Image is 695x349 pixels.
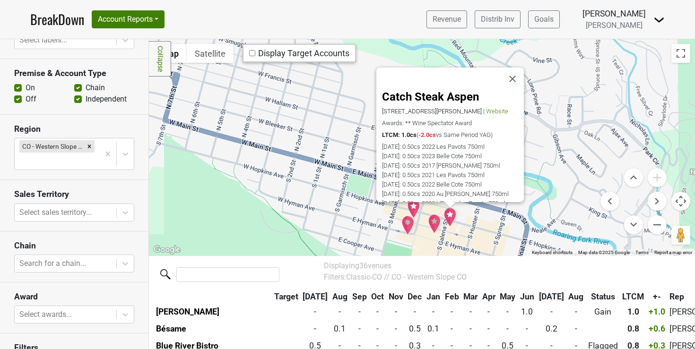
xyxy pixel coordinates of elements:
[566,320,586,337] td: -
[461,289,480,306] th: Mar: activate to sort column ascending
[582,8,646,20] div: [PERSON_NAME]
[151,244,182,256] a: Open this area in Google Maps (opens a new window)
[386,320,406,337] td: -
[498,303,518,320] td: -
[480,289,498,306] th: Apr: activate to sort column ascending
[382,190,524,197] div: [DATE]: 0.50cs 2020 Au [PERSON_NAME] 750ml
[26,94,36,105] label: Off
[624,168,643,187] button: Move up
[406,289,425,306] th: Dec: activate to sort column ascending
[424,303,443,320] td: -
[566,303,586,320] td: -
[382,108,482,115] span: [STREET_ADDRESS][PERSON_NAME]
[301,289,330,306] th: Jul: activate to sort column ascending
[156,307,219,316] a: [PERSON_NAME]
[671,226,690,245] button: Drag Pegman onto the map to open Street View
[301,303,330,320] td: -
[424,320,443,337] td: 0.1
[84,140,95,153] div: Remove CO - Western Slope CO
[401,215,415,235] div: The Wild Fig
[382,181,524,188] div: [DATE]: 0.50cs 2022 Belle Cote 750ml
[480,320,498,337] td: -
[532,249,573,256] button: Keyboard shortcuts
[418,131,436,138] span: -2.0cs
[382,143,524,150] div: [DATE]: 0.50cs 2022 Les Pavots 750ml
[483,108,485,115] span: |
[586,289,620,306] th: Status: activate to sort column ascending
[426,10,467,28] a: Revenue
[350,303,369,320] td: -
[518,303,537,320] td: 1.0
[187,44,234,63] button: Show satellite imagery
[369,320,386,337] td: -
[382,108,483,115] a: [STREET_ADDRESS][PERSON_NAME]
[406,320,425,337] td: 0.5
[620,320,647,337] td: 0.8
[443,289,461,306] th: Feb: activate to sort column ascending
[648,215,667,234] button: Zoom out
[620,303,647,320] td: 1.0
[428,214,441,234] div: Ellina
[92,10,165,28] button: Account Reports
[600,192,619,211] button: Move left
[369,289,386,306] th: Oct: activate to sort column ascending
[14,68,134,78] h3: Premise & Account Type
[330,289,350,306] th: Aug: activate to sort column ascending
[424,289,443,306] th: Jan: activate to sort column ascending
[586,21,643,30] span: [PERSON_NAME]
[151,244,182,256] img: Google
[624,215,643,234] button: Move down
[382,131,417,138] span: LTCM: 1.0cs
[443,303,461,320] td: -
[646,289,668,306] th: +-: activate to sort column ascending
[498,320,518,337] td: -
[14,292,134,302] h3: Award
[14,124,134,134] h3: Region
[461,303,480,320] td: -
[382,171,524,179] div: [DATE]: 0.50cs 2021 Les Pavots 750ml
[498,289,518,306] th: May: activate to sort column ascending
[443,320,461,337] td: -
[14,241,134,251] h3: Chain
[486,108,508,115] a: Website
[578,250,630,255] span: Map data ©2025 Google
[461,320,480,337] td: -
[586,303,620,320] td: Gain
[330,320,350,337] td: 0.1
[382,131,524,138] div: ( vs Same Period YAG)
[382,119,524,127] div: Awards: ** Wine Spectator Award
[149,41,171,77] a: Collapse
[86,94,127,105] label: Independent
[382,90,479,103] a: Catch Steak Aspen
[407,199,420,219] div: Cache Cache Bistro
[301,320,330,337] td: -
[86,82,105,94] label: Chain
[382,153,524,160] div: [DATE]: 0.50cs 2023 Belle Cote 750ml
[671,44,690,63] button: Toggle fullscreen view
[386,303,406,320] td: -
[272,289,301,306] th: Target: activate to sort column ascending
[350,320,369,337] td: -
[369,303,386,320] td: -
[30,9,84,29] a: BreakDown
[501,68,524,90] button: Close
[648,168,667,187] button: Zoom in
[406,303,425,320] td: -
[382,200,524,207] div: [DATE]: 0.50cs 2020 L'Esprit des Pavots 750ml
[443,207,457,227] div: Catch Steak Aspen
[346,272,467,281] span: Classic-CO // CO - Western Slope CO
[537,303,566,320] td: -
[537,320,566,337] td: 0.2
[566,289,586,306] th: Aug: activate to sort column ascending
[480,303,498,320] td: -
[475,10,521,28] a: Distrib Inv
[646,303,668,320] td: +1.0
[654,250,692,255] a: Report a map error
[671,192,690,211] button: Map camera controls
[646,320,668,337] td: +0.6
[330,303,350,320] td: -
[154,289,272,306] th: &nbsp;: activate to sort column ascending
[518,320,537,337] td: -
[653,14,665,26] img: Dropdown Menu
